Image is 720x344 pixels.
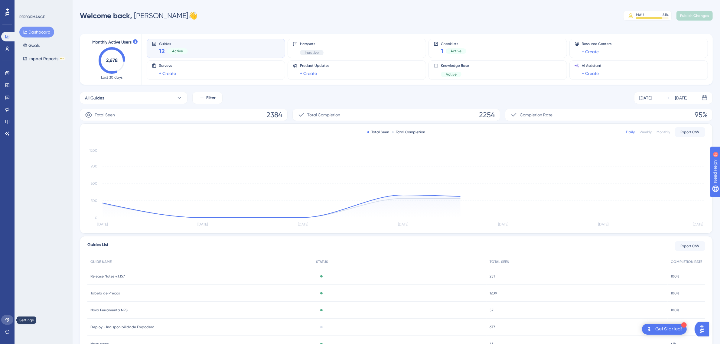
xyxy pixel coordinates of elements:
[441,63,469,68] span: Knowledge Base
[298,222,308,227] tspan: [DATE]
[85,94,104,102] span: All Guides
[19,15,45,19] div: PERFORMANCE
[101,75,123,80] span: Last 30 days
[441,41,466,46] span: Checklists
[80,11,132,20] span: Welcome back,
[680,13,709,18] span: Publish Changes
[266,110,282,120] span: 2384
[305,50,319,55] span: Inactive
[582,41,611,46] span: Resource Centers
[671,274,679,279] span: 100%
[41,3,45,8] div: 9+
[663,12,669,17] div: 81 %
[626,130,635,135] div: Daily
[671,259,702,264] span: COMPLETION RATE
[695,320,713,338] iframe: UserGuiding AI Assistant Launcher
[671,308,679,313] span: 100%
[671,291,679,296] span: 100%
[675,94,687,102] div: [DATE]
[676,11,713,21] button: Publish Changes
[91,181,97,186] tspan: 600
[681,322,687,328] div: 1
[490,259,509,264] span: TOTAL SEEN
[159,70,176,77] a: + Create
[19,27,54,37] button: Dashboard
[19,40,43,51] button: Goals
[87,241,108,251] span: Guides List
[490,325,495,329] span: 677
[316,259,328,264] span: STATUS
[695,110,708,120] span: 95%
[90,325,155,329] span: Deploy - Indisponibilidade Empodera
[80,11,197,21] div: [PERSON_NAME] 👋
[307,111,340,118] span: Total Completion
[520,111,552,118] span: Completion Rate
[172,49,183,54] span: Active
[159,63,176,68] span: Surveys
[398,222,408,227] tspan: [DATE]
[441,47,443,55] span: 1
[675,127,705,137] button: Export CSV
[451,49,461,54] span: Active
[367,130,389,135] div: Total Seen
[479,110,495,120] span: 2254
[642,324,687,335] div: Open Get Started! checklist, remaining modules: 1
[636,12,644,17] div: MAU
[446,72,457,77] span: Active
[675,241,705,251] button: Export CSV
[95,216,97,220] tspan: 0
[646,326,653,333] img: launcher-image-alternative-text
[19,53,69,64] button: Impact ReportsBETA
[392,130,425,135] div: Total Completion
[97,222,108,227] tspan: [DATE]
[60,57,65,60] div: BETA
[490,291,497,296] span: 1209
[90,148,97,153] tspan: 1200
[693,222,703,227] tspan: [DATE]
[95,111,115,118] span: Total Seen
[582,63,601,68] span: AI Assistant
[90,259,112,264] span: GUIDE NAME
[14,2,38,9] span: Need Help?
[192,92,223,104] button: Filter
[91,199,97,203] tspan: 300
[639,94,652,102] div: [DATE]
[490,274,495,279] span: 251
[90,274,125,279] span: Release Notes v.1.157
[490,308,494,313] span: 57
[207,94,216,102] span: Filter
[681,244,700,248] span: Export CSV
[655,326,682,333] div: Get Started!
[681,130,700,135] span: Export CSV
[197,222,208,227] tspan: [DATE]
[300,63,329,68] span: Product Updates
[598,222,609,227] tspan: [DATE]
[91,164,97,168] tspan: 900
[92,39,132,46] span: Monthly Active Users
[582,70,599,77] a: + Create
[159,41,188,46] span: Guides
[300,41,324,46] span: Hotspots
[582,48,599,55] a: + Create
[300,70,317,77] a: + Create
[106,57,118,63] text: 2,678
[80,92,187,104] button: All Guides
[656,130,670,135] div: Monthly
[640,130,652,135] div: Weekly
[498,222,508,227] tspan: [DATE]
[90,308,128,313] span: Nova Ferramenta NPS
[159,47,165,55] span: 12
[90,291,120,296] span: Tabela de Preços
